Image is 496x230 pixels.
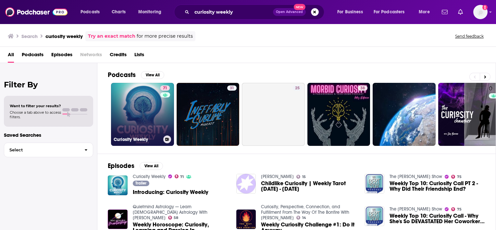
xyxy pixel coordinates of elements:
[236,174,256,194] img: Childlike Curiosity | Weekly Tarot 1 - 7 March 2021
[133,189,208,195] a: Introducing: Curiosity Weekly
[180,5,330,19] div: Search podcasts, credits, & more...
[45,33,83,39] h3: curiosity weekly
[296,175,306,179] a: 15
[360,85,365,92] span: 38
[51,49,72,63] a: Episodes
[457,208,462,211] span: 75
[369,7,414,17] button: open menu
[451,207,462,211] a: 75
[88,32,135,40] a: Try an exact match
[177,83,240,146] a: 31
[112,7,126,17] span: Charts
[108,71,136,79] h2: Podcasts
[108,71,164,79] a: PodcastsView All
[10,104,61,108] span: Want to filter your results?
[390,206,442,212] a: The Bert Show
[108,175,128,195] img: Introducing: Curiosity Weekly
[242,83,305,146] a: 25
[4,80,93,89] h2: Filter By
[107,7,130,17] a: Charts
[137,32,193,40] span: for more precise results
[114,137,161,142] h3: Curiosity Weekly
[439,6,450,18] a: Show notifications dropdown
[365,206,384,226] img: Weekly Top 10: Curiosity Call - Why She's So DEVASTATED Her Coworker's Wedding Invite Came Late
[302,216,306,219] span: 14
[292,85,302,91] a: 25
[4,132,93,138] p: Saved Searches
[22,49,43,63] a: Podcasts
[473,5,488,19] span: Logged in as gmacdermott
[133,204,207,221] a: Quietmind Astrology — Learn Vedic Astrology With Jeremy Devens
[4,143,93,157] button: Select
[10,110,61,119] span: Choose a tab above to access filters.
[294,4,305,10] span: New
[140,162,163,170] button: View All
[5,6,68,18] img: Podchaser - Follow, Share and Rate Podcasts
[419,7,430,17] span: More
[108,210,128,229] img: Weekly Horoscope: Curiosity, Learning and Passion In Relationships
[8,49,14,63] a: All
[236,210,256,229] img: Weekly Curiosity Challenge #1: Do It Anyway
[455,6,465,18] a: Show notifications dropdown
[108,162,163,170] a: EpisodesView All
[261,174,294,179] a: S.J. Anderson
[138,7,161,17] span: Monitoring
[261,181,357,192] a: Childlike Curiosity | Weekly Tarot 1 - 7 March 2021
[21,33,38,39] h3: Search
[302,175,306,178] span: 15
[390,181,485,192] a: Weekly Top 10: Curiosity Call PT 2 - Why Did Their Friendship End?
[174,216,178,219] span: 58
[374,7,405,17] span: For Podcasters
[390,174,442,179] a: The Bert Show
[295,85,300,92] span: 25
[134,49,144,63] a: Lists
[390,213,485,224] a: Weekly Top 10: Curiosity Call - Why She's So DEVASTATED Her Coworker's Wedding Invite Came Late
[81,7,100,17] span: Podcasts
[482,5,488,10] svg: Add a profile image
[333,7,371,17] button: open menu
[358,85,367,91] a: 38
[457,175,462,178] span: 75
[273,8,306,16] button: Open AdvancedNew
[76,7,108,17] button: open menu
[227,85,237,91] a: 31
[337,7,363,17] span: For Business
[160,85,170,91] a: 71
[110,49,127,63] a: Credits
[180,175,184,178] span: 71
[111,83,174,146] a: 71Curiosity Weekly
[365,174,384,194] img: Weekly Top 10: Curiosity Call PT 2 - Why Did Their Friendship End?
[108,162,134,170] h2: Episodes
[453,33,486,39] button: Send feedback
[261,181,357,192] span: Childlike Curiosity | Weekly Tarot [DATE] - [DATE]
[230,85,234,92] span: 31
[473,5,488,19] img: User Profile
[276,10,303,14] span: Open Advanced
[261,204,349,221] a: Curiosity, Perspective, Connection, and Fulfillment From The Way Of The Bonfire With Nate Riggle
[296,216,306,220] a: 14
[414,7,438,17] button: open menu
[134,7,170,17] button: open menu
[175,174,184,178] a: 71
[168,216,179,220] a: 58
[451,175,462,179] a: 75
[135,181,146,185] span: Trailer
[163,85,167,92] span: 71
[141,71,164,79] button: View All
[80,49,102,63] span: Networks
[473,5,488,19] button: Show profile menu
